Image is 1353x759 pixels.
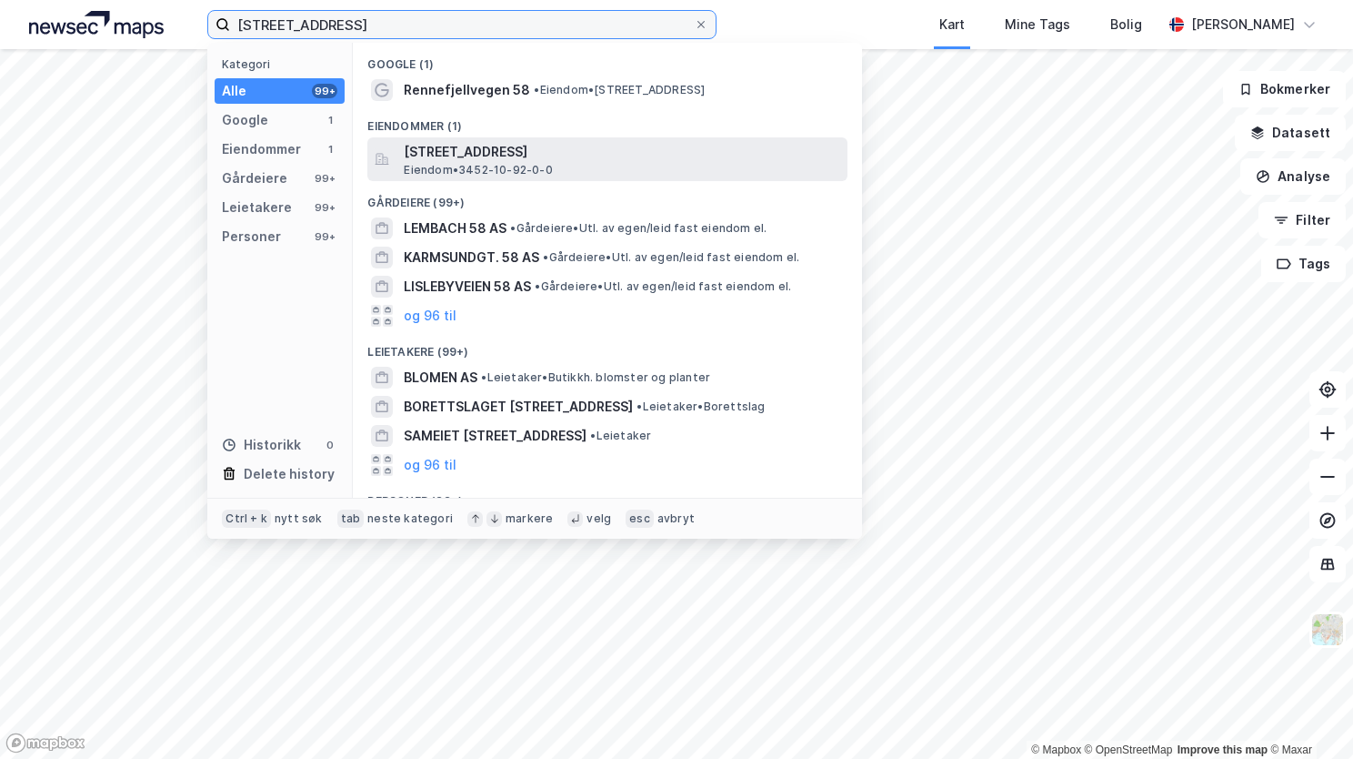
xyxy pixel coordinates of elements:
[404,247,539,268] span: KARMSUNDGT. 58 AS
[404,79,530,101] span: Rennefjellvegen 58
[222,138,301,160] div: Eiendommer
[312,200,337,215] div: 99+
[353,480,862,512] div: Personer (99+)
[510,221,516,235] span: •
[222,226,281,248] div: Personer
[543,250,548,264] span: •
[312,84,337,98] div: 99+
[404,276,531,298] span: LISLEBYVEIEN 58 AS
[323,438,337,452] div: 0
[312,229,337,244] div: 99+
[404,163,552,177] span: Eiendom • 3452-10-92-0-0
[1310,612,1345,647] img: Z
[404,454,456,476] button: og 96 til
[939,14,965,35] div: Kart
[534,83,539,96] span: •
[636,400,642,413] span: •
[510,221,767,236] span: Gårdeiere • Utl. av egen/leid fast eiendom el.
[244,463,335,485] div: Delete history
[535,279,791,294] span: Gårdeiere • Utl. av egen/leid fast eiendom el.
[1110,14,1142,35] div: Bolig
[1223,71,1346,107] button: Bokmerker
[222,109,268,131] div: Google
[1235,115,1346,151] button: Datasett
[481,370,486,384] span: •
[626,510,654,528] div: esc
[543,250,799,265] span: Gårdeiere • Utl. av egen/leid fast eiendom el.
[337,510,365,528] div: tab
[590,429,651,443] span: Leietaker
[222,510,271,528] div: Ctrl + k
[404,141,840,163] span: [STREET_ADDRESS]
[1178,744,1268,756] a: Improve this map
[222,80,246,102] div: Alle
[1191,14,1295,35] div: [PERSON_NAME]
[5,733,85,754] a: Mapbox homepage
[1031,744,1081,756] a: Mapbox
[1258,202,1346,238] button: Filter
[312,171,337,186] div: 99+
[1085,744,1173,756] a: OpenStreetMap
[222,434,301,456] div: Historikk
[506,511,553,526] div: markere
[275,511,323,526] div: nytt søk
[481,370,710,385] span: Leietaker • Butikkh. blomster og planter
[29,11,164,38] img: logo.a4113a55bc3d86da70a041830d287a7e.svg
[353,43,862,76] div: Google (1)
[534,83,705,97] span: Eiendom • [STREET_ADDRESS]
[404,218,506,239] span: LEMBACH 58 AS
[353,330,862,363] div: Leietakere (99+)
[590,429,596,442] span: •
[657,511,695,526] div: avbryt
[1240,158,1346,195] button: Analyse
[1261,246,1346,282] button: Tags
[535,279,540,293] span: •
[404,367,477,389] span: BLOMEN AS
[404,425,586,447] span: SAMEIET [STREET_ADDRESS]
[222,167,287,189] div: Gårdeiere
[404,396,633,418] span: BORETTSLAGET [STREET_ADDRESS]
[323,142,337,157] div: 1
[222,57,345,71] div: Kategori
[222,197,292,218] div: Leietakere
[323,113,337,127] div: 1
[1262,672,1353,759] iframe: Chat Widget
[353,181,862,214] div: Gårdeiere (99+)
[367,511,453,526] div: neste kategori
[586,511,611,526] div: velg
[1005,14,1070,35] div: Mine Tags
[404,305,456,327] button: og 96 til
[353,105,862,137] div: Eiendommer (1)
[230,11,694,38] input: Søk på adresse, matrikkel, gårdeiere, leietakere eller personer
[636,400,765,414] span: Leietaker • Borettslag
